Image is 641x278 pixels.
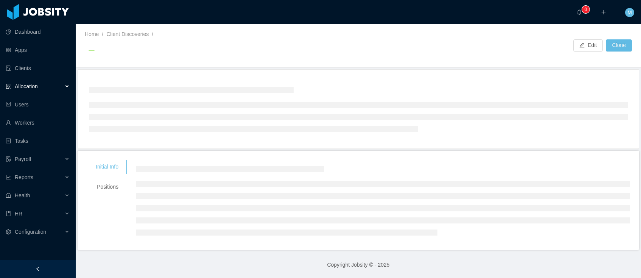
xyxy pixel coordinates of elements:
span: Reports [15,174,33,180]
a: icon: auditClients [6,61,70,76]
i: icon: line-chart [6,175,11,180]
span: Health [15,192,30,198]
div: Positions [87,180,128,194]
span: / [152,31,153,37]
a: Client Discoveries [106,31,149,37]
i: icon: medicine-box [6,193,11,198]
a: icon: appstoreApps [6,42,70,58]
a: icon: pie-chartDashboard [6,24,70,39]
a: Home [85,31,99,37]
span: M [627,8,632,17]
span: / [102,31,103,37]
button: icon: editEdit [573,39,603,52]
button: Clone [606,39,632,52]
span: Allocation [15,83,38,89]
sup: 0 [582,6,590,13]
span: Payroll [15,156,31,162]
i: icon: bell [577,9,582,15]
div: Initial Info [87,160,128,174]
footer: Copyright Jobsity © - 2025 [76,252,641,278]
i: icon: file-protect [6,156,11,162]
span: Configuration [15,229,46,235]
i: icon: solution [6,84,11,89]
a: icon: profileTasks [6,133,70,148]
span: HR [15,211,22,217]
i: icon: plus [601,9,606,15]
i: icon: book [6,211,11,216]
a: icon: userWorkers [6,115,70,130]
i: icon: setting [6,229,11,234]
a: icon: robotUsers [6,97,70,112]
